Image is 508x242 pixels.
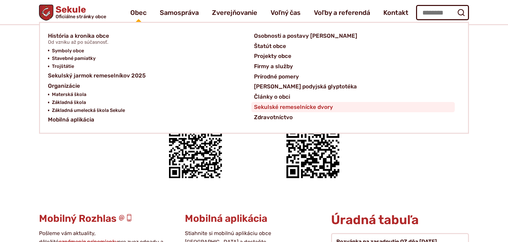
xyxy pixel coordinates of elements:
a: Základná škola [52,99,246,107]
a: Trojštátie [52,63,246,71]
span: Prírodné pomery [254,72,299,82]
a: Prírodné pomery [254,72,452,82]
a: Osobnosti a postavy [PERSON_NAME] [254,31,452,41]
a: Projekty obce [254,51,452,61]
span: Projekty obce [254,51,291,61]
span: Články o obci [254,92,290,102]
span: Mobilná aplikácia [48,115,94,125]
span: Sekulský jarmok remeselníkov 2025 [48,71,146,81]
span: [PERSON_NAME] podyjská glyptotéka [254,81,357,92]
a: Mobilná aplikácia [48,115,246,125]
h3: Mobilný Rozhlas [39,213,177,224]
a: Zverejňovanie [212,3,257,22]
a: Symboly obce [52,47,246,55]
img: Google Play [169,125,222,178]
span: Od vzniku až po súčasnosť. [48,40,109,45]
span: Oficiálne stránky obce [56,14,106,19]
a: Zdravotníctvo [254,112,452,122]
h3: Mobilná aplikácia [185,213,323,224]
a: Sekulské remeselnícke dvory [254,102,452,112]
a: Štatút obce [254,41,452,51]
span: Zdravotníctvo [254,112,293,122]
a: Sekulský jarmok remeselníkov 2025 [48,71,246,81]
a: História a kronika obceOd vzniku až po súčasnosť. [48,31,246,47]
span: Materská škola [52,91,86,99]
img: Prejsť na domovskú stránku [39,5,53,21]
a: Základná umelecká škola Sekule [52,107,246,115]
span: Organizácie [48,81,80,91]
span: Symboly obce [52,47,84,55]
span: Osobnosti a postavy [PERSON_NAME] [254,31,357,41]
a: Samospráva [160,3,199,22]
a: Firmy a služby [254,61,452,72]
img: Apple App Store [286,125,339,178]
span: Sekule [53,5,106,19]
span: Štatút obce [254,41,286,51]
a: [PERSON_NAME] podyjská glyptotéka [254,81,452,92]
span: Sekulské remeselnícke dvory [254,102,333,112]
a: Materská škola [52,91,246,99]
a: Organizácie [48,81,246,91]
a: Články o obci [254,92,452,102]
span: Firmy a služby [254,61,293,72]
a: Stavebné pamiatky [52,55,246,63]
h2: Úradná tabuľa [331,213,469,227]
span: Stavebné pamiatky [52,55,96,63]
a: Kontakt [383,3,408,22]
a: Obec [130,3,147,22]
span: Základná škola [52,99,86,107]
a: Voľný čas [271,3,301,22]
span: História a kronika obce [48,31,109,47]
span: Trojštátie [52,63,74,71]
span: Základná umelecká škola Sekule [52,107,125,115]
a: Voľby a referendá [314,3,370,22]
a: Logo Sekule, prejsť na domovskú stránku. [39,5,106,21]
